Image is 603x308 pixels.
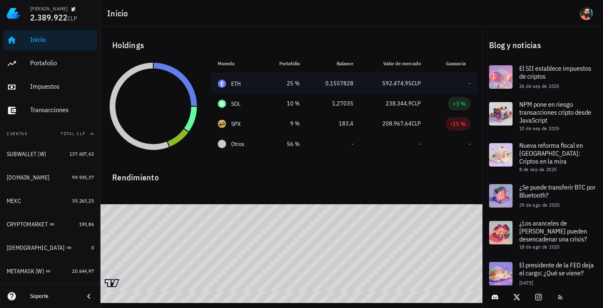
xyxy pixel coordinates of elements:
th: Moneda [211,54,263,74]
div: SOL-icon [218,100,226,108]
div: METAMASK (W) [7,268,44,275]
div: 183,4 [313,119,353,128]
span: CLP [412,120,421,127]
a: Inicio [3,30,97,50]
div: Blog y noticias [482,32,603,59]
a: [DOMAIN_NAME] 99.935,37 [3,167,97,187]
span: 99.935,37 [72,174,94,180]
div: SOL [231,100,241,108]
span: Total CLP [61,131,85,136]
span: 29 de ago de 2025 [519,202,560,208]
span: CLP [412,80,421,87]
span: El presidente de la FED deja el cargo: ¿Qué se viene? [519,261,594,277]
a: SUBWALLET (W) 137.607,42 [3,144,97,164]
div: SUBWALLET (W) [7,151,46,158]
div: SPX-icon [218,120,226,128]
div: ETH-icon [218,80,226,88]
a: MEXC 35.263,25 [3,191,97,211]
div: 0,1557828 [313,79,353,88]
h1: Inicio [107,7,131,20]
span: 592.474,95 [382,80,412,87]
div: Holdings [106,32,477,59]
a: Charting by TradingView [105,279,119,287]
span: Nueva reforma fiscal en [GEOGRAPHIC_DATA]: Criptos en la mira [519,141,583,165]
div: Rendimiento [106,164,477,184]
a: El SII establece impuestos de criptos 26 de sep de 2025 [482,59,603,95]
span: 137.607,42 [70,151,94,157]
img: LedgiFi [7,7,20,20]
div: Impuestos [30,82,94,90]
span: 20.644,97 [72,268,94,274]
a: ¿Los aranceles de [PERSON_NAME] pueden desencadenar una crisis? 18 de ago de 2025 [482,214,603,255]
span: ¿Se puede transferir BTC por Bluetooth? [519,183,595,199]
a: NPM pone en riesgo transacciones cripto desde JavaScript 10 de sep de 2025 [482,95,603,136]
div: Transacciones [30,106,94,114]
span: 26 de sep de 2025 [519,83,559,89]
span: 8 de sep de 2025 [519,166,557,172]
a: METAMASK (W) 20.644,97 [3,261,97,281]
div: 1,27035 [313,99,353,108]
a: [DEMOGRAPHIC_DATA] 0 [3,238,97,258]
span: 10 de sep de 2025 [519,125,559,131]
button: CuentasTotal CLP [3,124,97,144]
span: ¿Los aranceles de [PERSON_NAME] pueden desencadenar una crisis? [519,219,587,243]
div: avatar [580,7,593,20]
a: Nueva reforma fiscal en [GEOGRAPHIC_DATA]: Criptos en la mira 8 de sep de 2025 [482,136,603,177]
span: - [351,140,353,148]
span: 193,86 [79,221,94,227]
th: Valor de mercado [360,54,428,74]
span: CLP [67,15,77,22]
span: Otros [231,140,244,149]
div: 56 % [269,140,300,149]
a: El presidente de la FED deja el cargo: ¿Qué se viene? [DATE] [482,255,603,292]
span: - [469,140,471,148]
div: SPX [231,120,241,128]
span: - [469,80,471,87]
div: +3 % [453,100,466,108]
div: Inicio [30,36,94,44]
div: MEXC [7,198,21,205]
div: [DOMAIN_NAME] [7,174,49,181]
a: ¿Se puede transferir BTC por Bluetooth? 29 de ago de 2025 [482,177,603,214]
div: 9 % [269,119,300,128]
div: -15 % [451,120,466,128]
div: [DEMOGRAPHIC_DATA] [7,244,65,252]
a: Transacciones [3,100,97,121]
span: [DATE] [519,280,533,286]
span: NPM pone en riesgo transacciones cripto desde JavaScript [519,100,591,124]
span: 238.344,9 [386,100,412,107]
th: Portafolio [263,54,307,74]
span: 18 de ago de 2025 [519,244,560,250]
div: Soporte [30,293,77,300]
span: Ganancia [446,60,471,67]
div: Portafolio [30,59,94,67]
span: 208.967,64 [382,120,412,127]
a: CRYPTOMARKET 193,86 [3,214,97,234]
span: 35.263,25 [72,198,94,204]
a: Portafolio [3,54,97,74]
div: 10 % [269,99,300,108]
div: ETH [231,80,241,88]
span: CLP [412,100,421,107]
a: Impuestos [3,77,97,97]
th: Balance [307,54,360,74]
div: 25 % [269,79,300,88]
span: El SII establece impuestos de criptos [519,64,591,80]
div: [PERSON_NAME] [30,5,67,12]
div: CRYPTOMARKET [7,221,48,228]
span: 2.389.922 [30,12,67,23]
span: - [419,140,421,148]
span: 0 [91,244,94,251]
